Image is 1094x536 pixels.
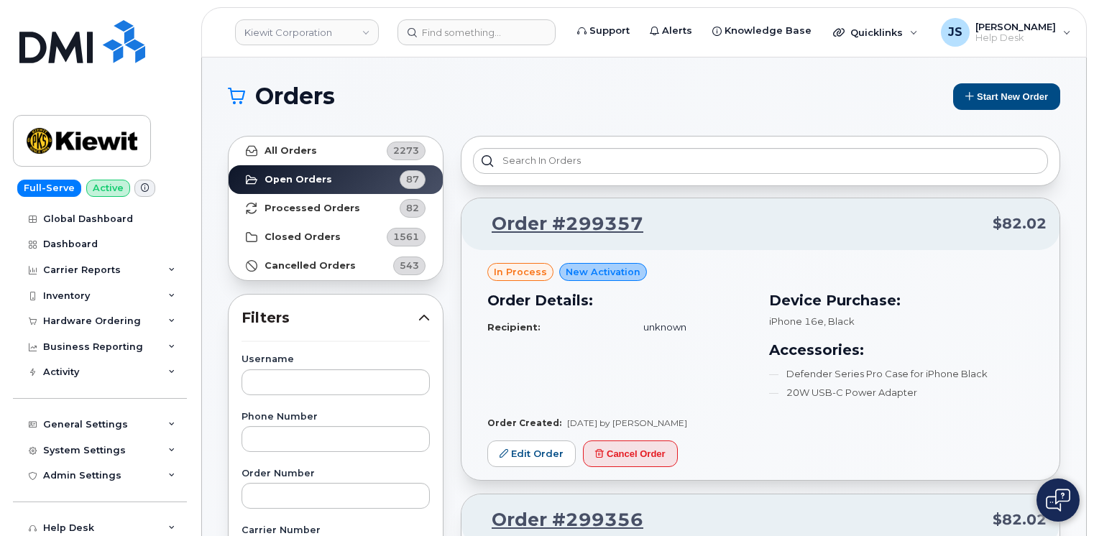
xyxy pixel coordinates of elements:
[265,231,341,243] strong: Closed Orders
[229,251,443,280] a: Cancelled Orders543
[406,172,419,186] span: 87
[242,526,430,535] label: Carrier Number
[769,315,824,327] span: iPhone 16e
[487,440,576,467] a: Edit Order
[255,86,335,107] span: Orders
[769,386,1034,399] li: 20W USB-C Power Adapter
[473,148,1048,174] input: Search in orders
[993,213,1047,234] span: $82.02
[487,417,561,428] strong: Order Created:
[769,290,1034,311] h3: Device Purchase:
[567,417,687,428] span: [DATE] by [PERSON_NAME]
[769,367,1034,381] li: Defender Series Pro Case for iPhone Black
[229,194,443,223] a: Processed Orders82
[824,315,855,327] span: , Black
[393,144,419,157] span: 2273
[265,145,317,157] strong: All Orders
[993,509,1047,530] span: $82.02
[487,290,752,311] h3: Order Details:
[393,230,419,244] span: 1561
[1046,489,1070,512] img: Open chat
[583,440,678,467] button: Cancel Order
[242,469,430,479] label: Order Number
[630,315,752,340] td: unknown
[242,308,418,328] span: Filters
[769,339,1034,361] h3: Accessories:
[494,265,547,279] span: in process
[406,201,419,215] span: 82
[953,83,1060,110] button: Start New Order
[566,265,640,279] span: New Activation
[229,137,443,165] a: All Orders2273
[242,355,430,364] label: Username
[474,211,643,237] a: Order #299357
[487,321,541,333] strong: Recipient:
[229,165,443,194] a: Open Orders87
[265,203,360,214] strong: Processed Orders
[229,223,443,251] a: Closed Orders1561
[400,259,419,272] span: 543
[242,412,430,422] label: Phone Number
[265,174,332,185] strong: Open Orders
[265,260,356,272] strong: Cancelled Orders
[474,507,643,533] a: Order #299356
